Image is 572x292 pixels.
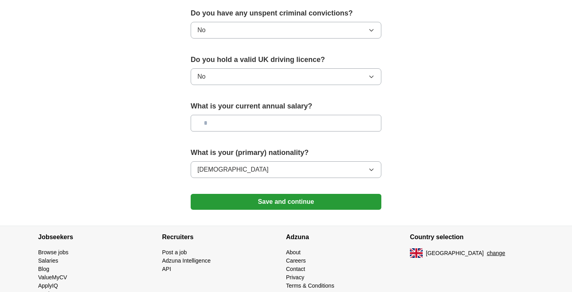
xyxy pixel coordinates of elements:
[197,72,205,81] span: No
[38,274,67,280] a: ValueMyCV
[162,249,187,255] a: Post a job
[191,8,381,19] label: Do you have any unspent criminal convictions?
[197,165,269,174] span: [DEMOGRAPHIC_DATA]
[38,257,58,264] a: Salaries
[286,274,304,280] a: Privacy
[191,147,381,158] label: What is your (primary) nationality?
[286,282,334,289] a: Terms & Conditions
[410,226,534,248] h4: Country selection
[191,54,381,65] label: Do you hold a valid UK driving licence?
[191,161,381,178] button: [DEMOGRAPHIC_DATA]
[197,25,205,35] span: No
[286,249,301,255] a: About
[162,257,211,264] a: Adzuna Intelligence
[426,249,484,257] span: [GEOGRAPHIC_DATA]
[162,266,171,272] a: API
[38,266,49,272] a: Blog
[191,194,381,210] button: Save and continue
[410,248,423,258] img: UK flag
[38,282,58,289] a: ApplyIQ
[38,249,68,255] a: Browse jobs
[286,266,305,272] a: Contact
[191,68,381,85] button: No
[191,101,381,112] label: What is your current annual salary?
[286,257,306,264] a: Careers
[487,249,505,257] button: change
[191,22,381,39] button: No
